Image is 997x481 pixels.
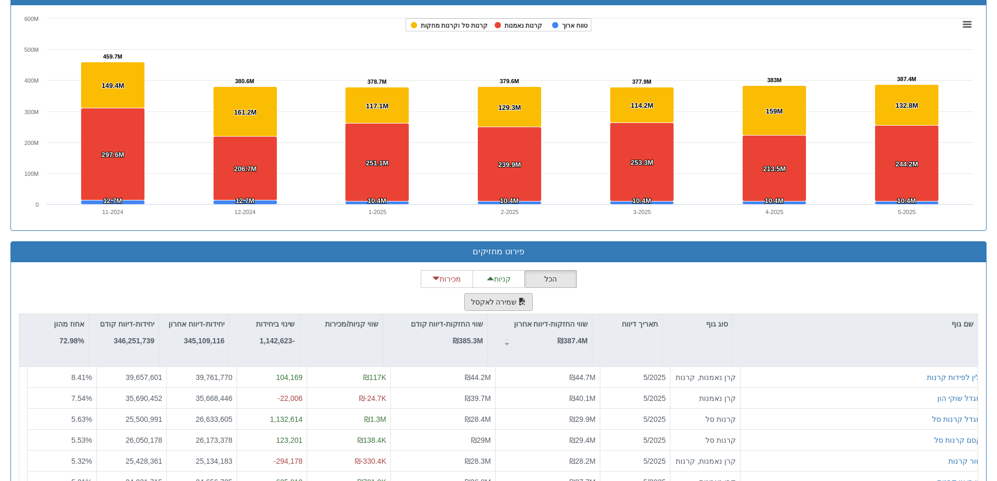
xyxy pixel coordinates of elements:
strong: 72.98% [60,337,84,345]
text: 100M [24,171,39,177]
div: 5.63 % [32,413,92,424]
text: 5-2025 [898,209,915,215]
span: ₪29M [471,435,491,444]
text: 400M [24,77,39,84]
h3: פירוט מחזיקים [19,247,978,256]
tspan: 12.7M [103,197,122,205]
tspan: 10.4M [897,197,916,205]
button: הכל [524,270,577,288]
div: 123,201 [241,434,303,445]
strong: ₪385.3M [453,337,483,345]
tspan: 253.3M [631,159,653,166]
tspan: 10.4M [367,197,386,205]
tspan: 132.8M [895,102,918,109]
div: 26,050,178 [101,434,162,445]
span: ₪39.7M [465,394,491,402]
tspan: 159M [766,107,783,115]
button: קסם קרנות סל [934,434,981,445]
p: יחידות-דיווח קודם [100,318,154,330]
tspan: 297.6M [102,151,124,159]
tspan: 12.7M [236,197,254,205]
tspan: 10.4M [765,197,783,205]
span: ₪28.2M [569,456,596,465]
tspan: 383M [767,77,782,83]
span: ₪28.4M [465,415,491,423]
div: קרן נאמנות, קרנות סל [675,455,736,466]
div: 26,173,378 [171,434,232,445]
tspan: 10.4M [632,197,651,205]
tspan: 251.1M [366,159,388,167]
text: 300M [24,109,39,115]
span: ₪44.7M [569,373,596,382]
p: שינוי ביחידות [256,318,295,330]
span: ₪29.9M [569,415,596,423]
tspan: 387.4M [897,76,916,82]
tspan: 213.5M [763,165,786,173]
span: ₪29.4M [569,435,596,444]
strong: 345,109,116 [184,337,225,345]
tspan: 378.7M [367,79,387,85]
div: קרן נאמנות [675,393,736,403]
div: תאריך דיווח [592,314,662,334]
text: 500M [24,47,39,53]
div: 39,657,601 [101,372,162,383]
strong: -1,142,623 [260,337,295,345]
div: 5/2025 [604,393,666,403]
tspan: 129.3M [498,104,521,111]
div: 26,633,605 [171,413,232,424]
div: קרן נאמנות, קרנות סל [675,372,736,383]
tspan: 239.9M [498,161,521,169]
div: 5/2025 [604,455,666,466]
text: 3-2025 [633,209,651,215]
tspan: 459.7M [103,53,122,60]
div: 25,500,991 [101,413,162,424]
tspan: 377.9M [632,79,652,85]
div: 5.32 % [32,455,92,466]
div: 5/2025 [604,413,666,424]
div: קרנות סל [675,434,736,445]
strong: 346,251,739 [114,337,154,345]
text: 600M [24,16,39,22]
tspan: 117.1M [366,102,388,110]
tspan: 149.4M [102,82,124,90]
div: 8.41 % [32,372,92,383]
p: אחוז מהון [54,318,84,330]
button: מגדל קרנות סל [932,413,981,424]
div: שם גוף [733,314,978,334]
tspan: קרנות סל וקרנות מחקות [421,22,488,29]
button: ילין לפידות קרנות [927,372,981,383]
div: 104,169 [241,372,303,383]
tspan: 161.2M [234,108,256,116]
div: 25,428,361 [101,455,162,466]
tspan: 380.6M [235,78,254,84]
div: 39,761,770 [171,372,232,383]
div: 35,690,452 [101,393,162,403]
button: מור קרנות [948,455,981,466]
tspan: 10.4M [500,197,519,205]
span: ₪-24.7K [359,394,386,402]
text: 1-2025 [368,209,386,215]
span: ₪44.2M [465,373,491,382]
span: ₪138.4K [357,435,386,444]
button: מכירות [421,270,473,288]
span: ₪40.1M [569,394,596,402]
text: 12-2024 [234,209,255,215]
div: 1,132,614 [241,413,303,424]
text: 4-2025 [766,209,783,215]
p: יחידות-דיווח אחרון [169,318,225,330]
div: סוג גוף [663,314,732,334]
strong: ₪387.4M [557,337,588,345]
button: מגדל שוקי הון [937,393,981,403]
span: ₪28.3M [465,456,491,465]
tspan: טווח ארוך [562,22,588,29]
div: 5.53 % [32,434,92,445]
div: -294,178 [241,455,303,466]
div: 25,134,183 [171,455,232,466]
p: שווי החזקות-דיווח אחרון [514,318,588,330]
span: ₪1.3M [364,415,386,423]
